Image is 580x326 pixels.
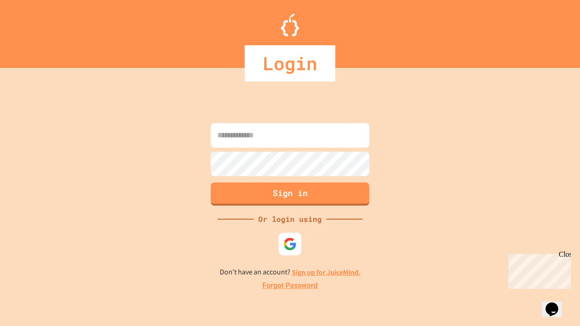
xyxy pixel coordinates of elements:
iframe: chat widget [505,250,571,289]
div: Or login using [254,214,326,225]
p: Don't have an account? [220,267,361,278]
iframe: chat widget [542,290,571,317]
button: Sign in [211,182,369,206]
div: Login [245,45,335,81]
a: Sign up for JuiceMind. [292,268,361,277]
img: Logo.svg [281,14,299,36]
div: Chat with us now!Close [4,4,63,58]
img: google-icon.svg [283,237,297,251]
a: Forgot Password [262,280,318,291]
